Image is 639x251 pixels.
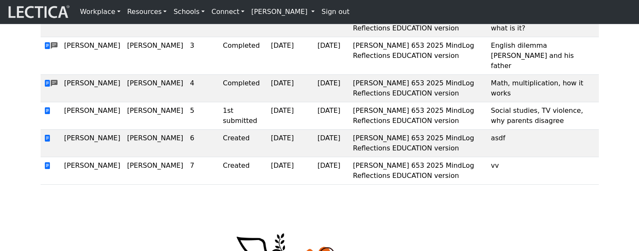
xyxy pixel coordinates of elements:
[350,157,488,185] td: [PERSON_NAME] 653 2025 MindLog Reflections EDUCATION version
[77,3,124,20] a: Workplace
[248,3,318,20] a: [PERSON_NAME]
[44,79,51,87] span: view
[488,157,599,185] td: vv
[314,157,350,185] td: [DATE]
[350,102,488,130] td: [PERSON_NAME] 653 2025 MindLog Reflections EDUCATION version
[268,75,314,102] td: [DATE]
[350,130,488,157] td: [PERSON_NAME] 653 2025 MindLog Reflections EDUCATION version
[61,157,124,185] td: [PERSON_NAME]
[314,102,350,130] td: [DATE]
[61,130,124,157] td: [PERSON_NAME]
[61,75,124,102] td: [PERSON_NAME]
[488,102,599,130] td: Social studies, TV violence, why parents disagree
[124,3,170,20] a: Resources
[208,3,248,20] a: Connect
[219,102,268,130] td: 1st submitted
[44,42,51,50] span: view
[350,37,488,75] td: [PERSON_NAME] 653 2025 MindLog Reflections EDUCATION version
[314,75,350,102] td: [DATE]
[318,3,353,20] a: Sign out
[488,130,599,157] td: asdf
[314,130,350,157] td: [DATE]
[44,162,51,170] span: view
[488,37,599,75] td: English dilemma [PERSON_NAME] and his father
[61,102,124,130] td: [PERSON_NAME]
[268,130,314,157] td: [DATE]
[170,3,208,20] a: Schools
[44,134,51,142] span: view
[123,102,186,130] td: [PERSON_NAME]
[268,37,314,75] td: [DATE]
[350,75,488,102] td: [PERSON_NAME] 653 2025 MindLog Reflections EDUCATION version
[51,41,58,51] span: comments
[186,75,219,102] td: 4
[123,75,186,102] td: [PERSON_NAME]
[268,102,314,130] td: [DATE]
[123,130,186,157] td: [PERSON_NAME]
[186,130,219,157] td: 6
[44,107,51,115] span: view
[123,37,186,75] td: [PERSON_NAME]
[488,75,599,102] td: Math, multiplication, how it works
[219,157,268,185] td: Created
[219,75,268,102] td: Completed
[123,157,186,185] td: [PERSON_NAME]
[186,157,219,185] td: 7
[268,157,314,185] td: [DATE]
[219,37,268,75] td: Completed
[186,102,219,130] td: 5
[186,37,219,75] td: 3
[314,37,350,75] td: [DATE]
[219,130,268,157] td: Created
[6,4,70,20] img: lecticalive
[51,79,58,89] span: comments
[61,37,124,75] td: [PERSON_NAME]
